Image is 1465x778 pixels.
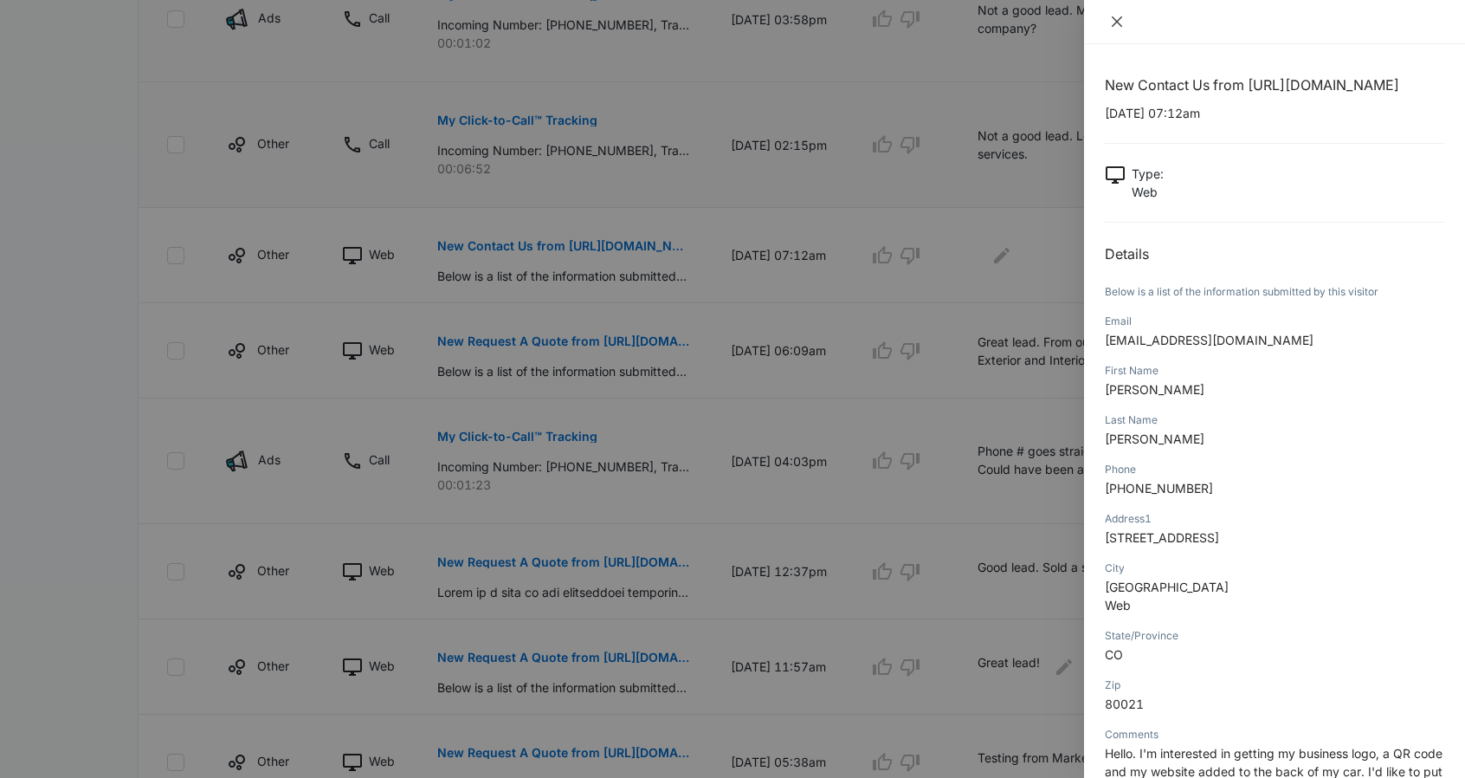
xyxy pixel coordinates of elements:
span: close [1110,15,1124,29]
div: Address1 [1105,511,1444,527]
div: Last Name [1105,412,1444,428]
div: First Name [1105,363,1444,379]
p: Web [1132,183,1164,201]
span: [PERSON_NAME] [1105,382,1204,397]
div: Zip [1105,678,1444,693]
button: Close [1105,14,1129,29]
span: 80021 [1105,697,1144,711]
div: Comments [1105,727,1444,742]
span: [EMAIL_ADDRESS][DOMAIN_NAME] [1105,333,1313,347]
h1: New Contact Us from [URL][DOMAIN_NAME] [1105,75,1444,95]
h2: Details [1105,243,1444,264]
p: Type : [1132,165,1164,183]
p: [DATE] 07:12am [1105,104,1444,122]
div: Below is a list of the information submitted by this visitor [1105,284,1444,300]
span: [STREET_ADDRESS] [1105,530,1219,545]
div: City [1105,561,1444,576]
span: Web [1105,598,1131,613]
span: CO [1105,647,1123,662]
div: Email [1105,314,1444,329]
span: [GEOGRAPHIC_DATA] [1105,580,1229,594]
div: State/Province [1105,628,1444,644]
span: [PHONE_NUMBER] [1105,481,1213,496]
span: [PERSON_NAME] [1105,431,1204,446]
div: Phone [1105,462,1444,477]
